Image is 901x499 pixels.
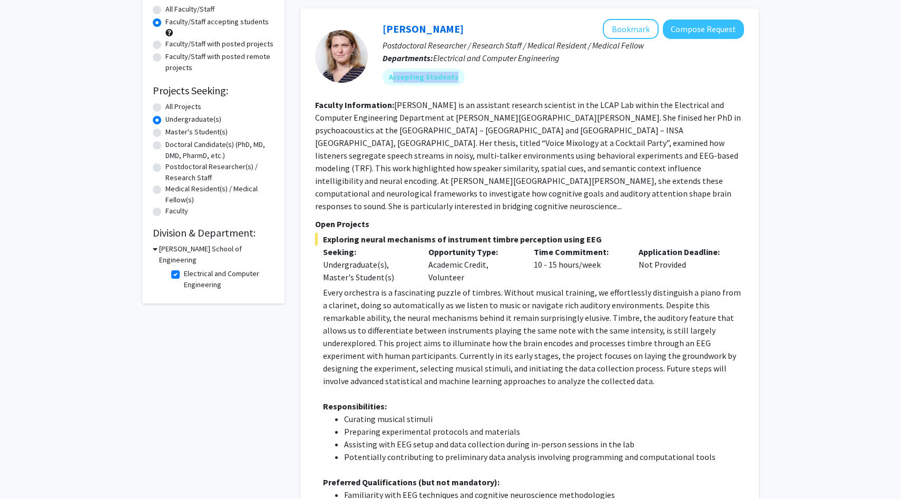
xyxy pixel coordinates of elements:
label: Medical Resident(s) / Medical Fellow(s) [165,183,274,206]
fg-read-more: [PERSON_NAME] is an assistant research scientist in the LCAP Lab within the Electrical and Comput... [315,100,741,211]
a: [PERSON_NAME] [383,22,464,35]
label: All Faculty/Staff [165,4,214,15]
h3: [PERSON_NAME] School of Engineering [159,243,274,266]
p: Time Commitment: [534,246,623,258]
label: Faculty/Staff with posted remote projects [165,51,274,73]
div: Academic Credit, Volunteer [420,246,526,283]
label: Doctoral Candidate(s) (PhD, MD, DMD, PharmD, etc.) [165,139,274,161]
label: Master's Student(s) [165,126,228,138]
div: Undergraduate(s), Master's Student(s) [323,258,413,283]
label: Faculty [165,206,188,217]
div: Not Provided [631,246,736,283]
b: Departments: [383,53,433,63]
p: Every orchestra is a fascinating puzzle of timbres. Without musical training, we effortlessly dis... [323,286,744,387]
span: Electrical and Computer Engineering [433,53,560,63]
button: Add Moira-Phoebe Huet to Bookmarks [603,19,659,39]
label: Faculty/Staff with posted projects [165,38,273,50]
li: Potentially contributing to preliminary data analysis involving programming and computational tools [344,451,744,463]
strong: Responsibilities: [323,401,387,412]
label: Faculty/Staff accepting students [165,16,269,27]
strong: Preferred Qualifications (but not mandatory): [323,477,500,487]
p: Application Deadline: [639,246,728,258]
mat-chip: Accepting Students [383,69,465,85]
p: Open Projects [315,218,744,230]
p: Seeking: [323,246,413,258]
li: Assisting with EEG setup and data collection during in-person sessions in the lab [344,438,744,451]
h2: Division & Department: [153,227,274,239]
label: All Projects [165,101,201,112]
h2: Projects Seeking: [153,84,274,97]
p: Opportunity Type: [428,246,518,258]
b: Faculty Information: [315,100,394,110]
span: Exploring neural mechanisms of instrument timbre perception using EEG [315,233,744,246]
div: 10 - 15 hours/week [526,246,631,283]
li: Preparing experimental protocols and materials [344,425,744,438]
iframe: Chat [8,452,45,491]
label: Undergraduate(s) [165,114,221,125]
p: Postdoctoral Researcher / Research Staff / Medical Resident / Medical Fellow [383,39,744,52]
li: Curating musical stimuli [344,413,744,425]
label: Electrical and Computer Engineering [184,268,271,290]
button: Compose Request to Moira-Phoebe Huet [663,19,744,39]
label: Postdoctoral Researcher(s) / Research Staff [165,161,274,183]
